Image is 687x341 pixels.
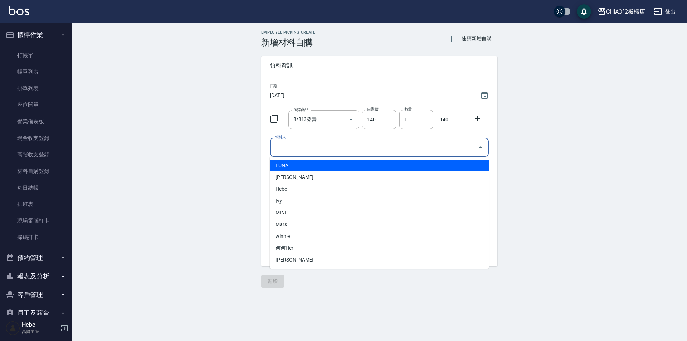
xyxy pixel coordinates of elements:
[3,229,69,245] a: 掃碼打卡
[436,116,452,123] p: 140
[3,267,69,286] button: 報表及分析
[3,180,69,196] a: 每日結帳
[577,4,591,19] button: save
[270,254,489,266] li: [PERSON_NAME]
[3,304,69,322] button: 員工及薪資
[3,196,69,213] a: 排班表
[651,5,678,18] button: 登出
[595,4,648,19] button: CHIAO^2板橋店
[261,247,497,266] div: 合計： 140
[3,146,69,163] a: 高階收支登錄
[261,38,316,48] h3: 新增材料自購
[367,107,378,112] label: 自購價
[3,47,69,64] a: 打帳單
[270,195,489,207] li: Ivy
[270,242,489,254] li: 何何Her
[3,286,69,304] button: 客戶管理
[3,26,69,44] button: 櫃檯作業
[606,7,645,16] div: CHIAO^2板橋店
[22,321,58,328] h5: Hebe
[3,97,69,113] a: 座位開單
[261,30,316,35] h2: Employee Picking Create
[345,114,357,125] button: Open
[476,87,493,104] button: Choose date, selected date is 2025-09-12
[3,130,69,146] a: 現金收支登錄
[3,64,69,80] a: 帳單列表
[3,80,69,97] a: 掛單列表
[3,163,69,179] a: 材料自購登錄
[275,135,286,140] label: 領料人
[270,62,489,69] span: 領料資訊
[270,171,489,183] li: [PERSON_NAME]
[293,107,308,112] label: 選擇商品
[270,160,489,171] li: LUNA
[270,207,489,219] li: MINI
[462,35,492,43] span: 連續新增自購
[3,213,69,229] a: 現場電腦打卡
[404,107,412,112] label: 數量
[6,321,20,335] img: Person
[475,142,486,153] button: Close
[270,183,489,195] li: Hebe
[270,230,489,242] li: winnie
[3,249,69,267] button: 預約管理
[270,89,473,101] input: YYYY/MM/DD
[9,6,29,15] img: Logo
[3,113,69,130] a: 營業儀表板
[270,83,277,89] label: 日期
[22,328,58,335] p: 高階主管
[270,219,489,230] li: Mars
